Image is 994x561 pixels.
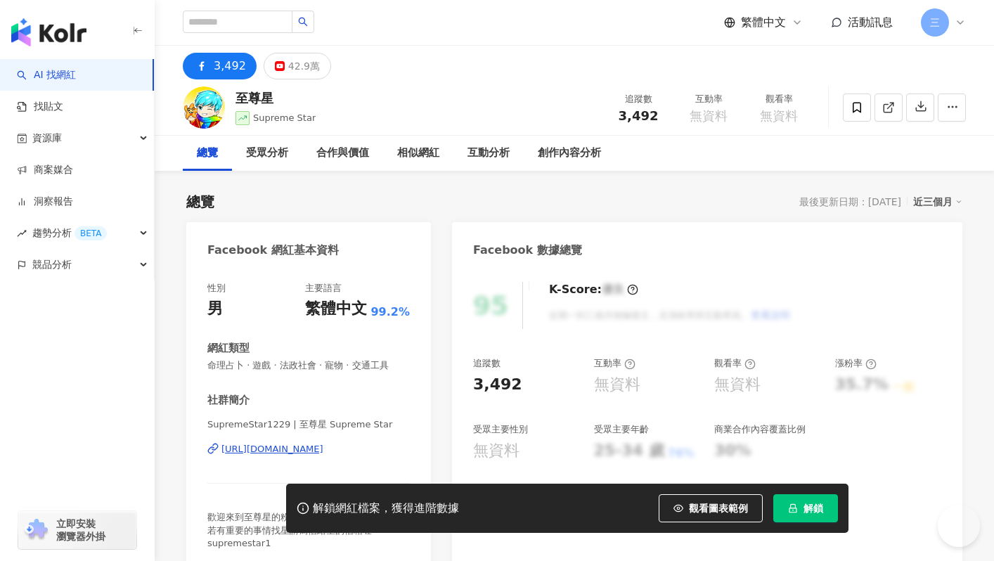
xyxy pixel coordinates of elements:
span: rise [17,228,27,238]
div: 總覽 [197,145,218,162]
div: Facebook 數據總覽 [473,243,582,258]
a: 商案媒合 [17,163,73,177]
a: [URL][DOMAIN_NAME] [207,443,410,456]
a: chrome extension立即安裝 瀏覽器外掛 [18,511,136,549]
span: 3,492 [619,108,659,123]
div: 3,492 [473,374,522,396]
span: 無資料 [690,109,728,123]
a: searchAI 找網紅 [17,68,76,82]
div: 合作與價值 [316,145,369,162]
div: 受眾主要性別 [473,423,528,436]
span: 競品分析 [32,249,72,280]
div: 無資料 [594,374,640,396]
span: 資源庫 [32,122,62,154]
div: 追蹤數 [612,92,665,106]
span: lock [788,503,798,513]
div: 無資料 [473,440,519,462]
div: BETA [75,226,107,240]
button: 解鎖 [773,494,838,522]
div: K-Score : [549,282,638,297]
button: 3,492 [183,53,257,79]
div: 漲粉率 [835,357,877,370]
div: 性別 [207,282,226,295]
span: 立即安裝 瀏覽器外掛 [56,517,105,543]
div: 近三個月 [913,193,962,211]
img: logo [11,18,86,46]
div: 受眾分析 [246,145,288,162]
a: 找貼文 [17,100,63,114]
button: 42.9萬 [264,53,331,79]
div: 42.9萬 [288,56,320,76]
div: [URL][DOMAIN_NAME] [221,443,323,456]
img: KOL Avatar [183,86,225,129]
div: 互動分析 [467,145,510,162]
span: 繁體中文 [741,15,786,30]
div: 互動率 [594,357,635,370]
span: 命理占卜 · 遊戲 · 法政社會 · 寵物 · 交通工具 [207,359,410,372]
div: 至尊星 [235,89,316,107]
span: 活動訊息 [848,15,893,29]
span: 觀看圖表範例 [689,503,748,514]
div: 無資料 [714,374,761,396]
div: 觀看率 [714,357,756,370]
span: 三 [930,15,940,30]
span: 99.2% [370,304,410,320]
span: SupremeStar1229 | 至尊星 Supreme Star [207,418,410,431]
img: chrome extension [22,519,50,541]
div: 主要語言 [305,282,342,295]
div: 相似網紅 [397,145,439,162]
span: 歡迎來到至尊星的粉絲團 若有重要的事情找星請寫信給星的信箱喔supremestar1 [207,512,372,548]
div: 3,492 [214,56,246,76]
div: 最後更新日期：[DATE] [799,196,901,207]
span: 趨勢分析 [32,217,107,249]
div: 觀看率 [752,92,806,106]
div: 解鎖網紅檔案，獲得進階數據 [313,501,459,516]
span: search [298,17,308,27]
div: 繁體中文 [305,298,367,320]
div: 男 [207,298,223,320]
div: Facebook 網紅基本資料 [207,243,339,258]
div: 網紅類型 [207,341,250,356]
div: 追蹤數 [473,357,501,370]
div: 商業合作內容覆蓋比例 [714,423,806,436]
div: 受眾主要年齡 [594,423,649,436]
button: 觀看圖表範例 [659,494,763,522]
div: 創作內容分析 [538,145,601,162]
a: 洞察報告 [17,195,73,209]
span: Supreme Star [253,112,316,123]
div: 互動率 [682,92,735,106]
div: 社群簡介 [207,393,250,408]
div: 總覽 [186,192,214,212]
span: 無資料 [760,109,798,123]
span: 解鎖 [803,503,823,514]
